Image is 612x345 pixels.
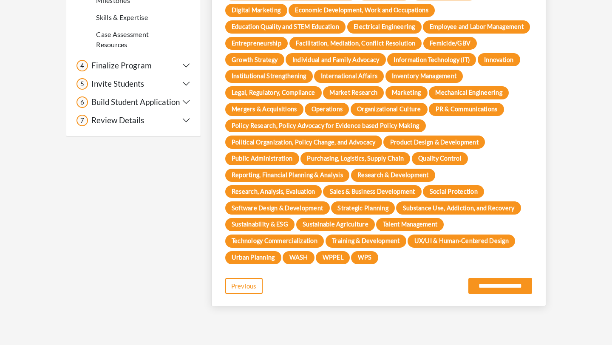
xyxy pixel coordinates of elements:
span: PR & Communications [429,103,504,116]
span: Individual and Family Advocacy [286,53,385,66]
div: 4 [76,60,88,71]
span: Entrepreneurship [225,37,288,50]
span: Training & Development [326,235,406,248]
span: Organizational Culture [351,103,428,116]
span: WPPEL [316,251,350,264]
span: Information Technology (IT) [387,53,476,66]
span: Research & Development [351,169,435,182]
button: 4 Finalize Program [76,60,190,71]
span: Quality Control [412,152,468,165]
div: 6 [76,96,88,108]
span: Public Administration [225,152,299,165]
span: Policy Research, Policy Advocacy for Evidence based Policy Making [225,119,426,133]
span: Institutional Strengthening [225,70,313,83]
div: 5 [76,78,88,90]
span: International Affairs [314,70,384,83]
h5: Invite Students [88,79,144,89]
span: Inventory Management [385,70,463,83]
span: Marketing [385,86,428,99]
span: WASH [283,251,314,264]
button: 5 Invite Students [76,78,190,90]
span: Research, Analysis, Evaluation [225,185,322,198]
span: Education Quality and STEM Education [225,20,346,34]
span: Mechanical Engineering [429,86,509,99]
span: Talent Management [376,218,444,231]
span: Sales & Business Development [323,185,422,198]
span: Femicide/GBV [423,37,477,50]
a: Previous [225,278,263,294]
h5: Build Student Application [88,97,180,107]
span: Sustainable Agriculture [296,218,375,231]
span: Employee and Labor Management [423,20,530,34]
span: Economic Development, Work and Occupations [289,4,435,17]
span: Market Research [323,86,384,99]
span: Operations [305,103,349,116]
span: Growth Strategy [225,53,285,66]
span: Electrical Engineering [347,20,422,34]
span: Digital Marketing [225,4,287,17]
button: 7 Review Details [76,115,190,126]
h5: Finalize Program [88,61,151,71]
span: Political Organization, Policy Change, and Advocacy [225,136,382,149]
span: Purchasing, Logistics, Supply Chain [300,152,411,165]
span: Software Design & Development [225,201,330,215]
button: 6 Build Student Application [76,96,190,108]
span: Strategic Planning [331,201,395,215]
span: Substance Use, Addiction, and Recovery [396,201,521,215]
div: 7 [76,115,88,126]
span: Urban Planning [225,251,281,264]
span: Social Protection [423,185,484,198]
span: WPS [351,251,378,264]
span: Technology Commercialization [225,235,324,248]
span: Innovation [478,53,520,66]
span: Mergers & Acquisitions [225,103,303,116]
span: Reporting, Financial Planning & Analysis [225,169,350,182]
span: Facilitation, Mediation, Conflict Resolution [289,37,422,50]
span: Sustainability & ESG [225,218,295,231]
span: UX/UI & Human-Centered Design [408,235,515,248]
span: Product Design & Development [383,136,485,149]
span: Legal, Regulatory, Compliance [225,86,322,99]
h5: Review Details [88,116,144,125]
